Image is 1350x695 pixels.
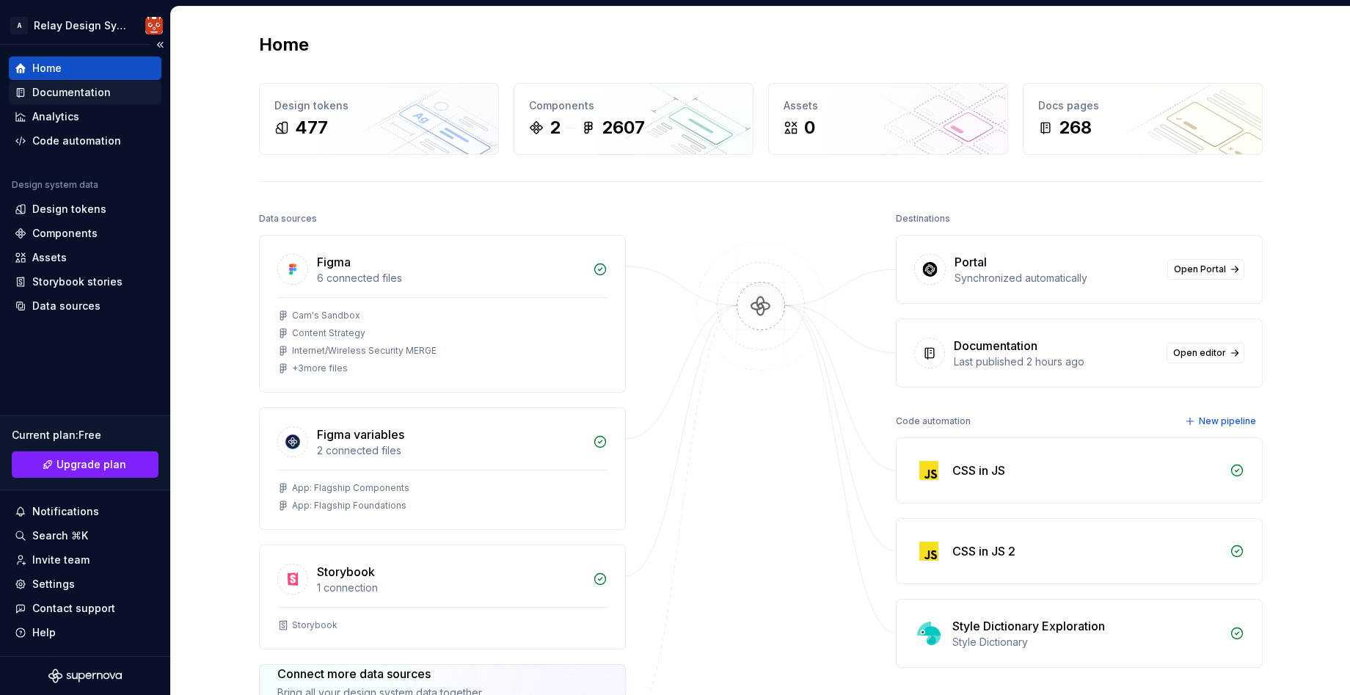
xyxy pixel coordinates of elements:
button: Notifications [9,500,161,523]
div: Search ⌘K [32,528,88,543]
div: Cam's Sandbox [292,310,360,321]
div: Style Dictionary Exploration [952,617,1105,635]
div: 6 connected files [317,271,584,285]
button: Help [9,621,161,644]
span: Upgrade plan [56,457,126,472]
button: New pipeline [1181,411,1263,432]
div: Last published 2 hours ago [954,354,1158,369]
a: Documentation [9,81,161,104]
div: Assets [32,250,67,265]
span: New pipeline [1199,415,1256,427]
div: Storybook [317,563,375,581]
div: Synchronized automatically [955,271,1159,285]
div: Design tokens [32,202,106,216]
svg: Supernova Logo [48,669,122,683]
div: CSS in JS [952,462,1005,479]
div: Figma [317,253,351,271]
div: + 3 more files [292,363,348,374]
div: 268 [1059,116,1092,139]
div: Current plan : Free [12,428,158,443]
div: Connect more data sources [277,665,484,683]
button: Contact support [9,597,161,620]
a: Invite team [9,548,161,572]
div: Settings [32,577,75,592]
div: Components [32,226,98,241]
div: Storybook stories [32,274,123,289]
div: Invite team [32,553,90,567]
a: Open Portal [1167,259,1244,280]
div: Style Dictionary [952,635,1221,649]
div: Destinations [896,208,950,229]
div: CSS in JS 2 [952,542,1015,560]
h2: Home [259,33,309,57]
button: ARelay Design SystemHeath [3,10,167,41]
a: Data sources [9,294,161,318]
a: Open editor [1167,343,1244,363]
div: Design system data [12,179,98,191]
div: Storybook [292,619,337,631]
a: Assets0 [768,83,1008,155]
a: Storybook1 connectionStorybook [259,545,626,649]
div: Figma variables [317,426,404,443]
span: Open editor [1173,347,1226,359]
div: Contact support [32,601,115,616]
a: Code automation [9,129,161,153]
div: Notifications [32,504,99,519]
a: Upgrade plan [12,451,158,478]
div: 1 connection [317,581,584,595]
a: Design tokens477 [259,83,499,155]
div: Relay Design System [34,18,128,33]
div: 2 [550,116,561,139]
div: 2 connected files [317,443,584,458]
div: Data sources [32,299,101,313]
a: Assets [9,246,161,269]
div: Content Strategy [292,327,365,339]
div: App: Flagship Components [292,482,409,494]
div: Internet/Wireless Security MERGE [292,345,437,357]
div: Design tokens [274,98,484,113]
div: A [10,17,28,34]
div: Portal [955,253,987,271]
a: Analytics [9,105,161,128]
div: Documentation [954,337,1037,354]
a: Storybook stories [9,270,161,294]
span: Open Portal [1174,263,1226,275]
a: Figma6 connected filesCam's SandboxContent StrategyInternet/Wireless Security MERGE+3more files [259,235,626,393]
button: Search ⌘K [9,524,161,547]
div: Code automation [32,134,121,148]
div: Home [32,61,62,76]
a: Figma variables2 connected filesApp: Flagship ComponentsApp: Flagship Foundations [259,407,626,530]
div: 2607 [602,116,645,139]
div: 477 [295,116,328,139]
a: Docs pages268 [1023,83,1263,155]
div: Code automation [896,411,971,432]
div: Assets [784,98,993,113]
a: Components [9,222,161,245]
div: App: Flagship Foundations [292,500,406,512]
div: 0 [804,116,815,139]
a: Components22607 [514,83,754,155]
div: Components [529,98,738,113]
div: Data sources [259,208,317,229]
div: Documentation [32,85,111,100]
div: Help [32,625,56,640]
a: Home [9,57,161,80]
a: Settings [9,572,161,596]
div: Docs pages [1038,98,1247,113]
a: Design tokens [9,197,161,221]
img: Heath [145,17,163,34]
div: Analytics [32,109,79,124]
button: Collapse sidebar [150,34,170,55]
